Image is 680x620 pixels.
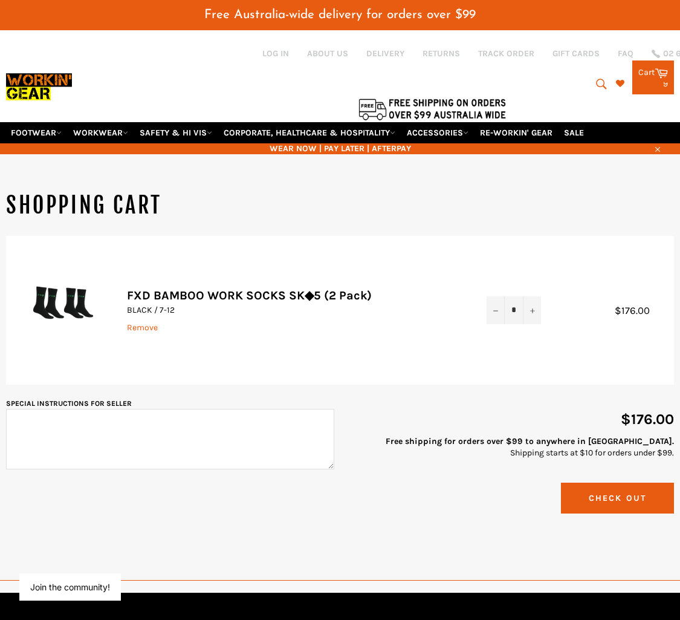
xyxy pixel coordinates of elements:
[487,296,505,324] button: Reduce item quantity by one
[6,399,132,408] label: Special instructions for seller
[478,48,534,59] a: TRACK ORDER
[357,96,508,122] img: Flat $9.95 shipping Australia wide
[30,582,110,592] button: Join the community!
[127,304,462,316] p: BLACK / 7-12
[127,289,372,302] a: FXD BAMBOO WORK SOCKS SK◆5 (2 Pack)
[559,122,589,143] a: SALE
[6,143,674,154] span: WEAR NOW | PAY LATER | AFTERPAY
[204,8,476,21] span: Free Australia-wide delivery for orders over $99
[552,48,600,59] a: GIFT CARDS
[386,436,674,446] strong: Free shipping for orders over $99 to anywhere in [GEOGRAPHIC_DATA].
[219,122,400,143] a: CORPORATE, HEALTHCARE & HOSPITALITY
[68,122,133,143] a: WORKWEAR
[475,122,557,143] a: RE-WORKIN' GEAR
[632,60,674,94] a: Cart 9
[523,296,541,324] button: Increase item quantity by one
[135,122,217,143] a: SAFETY & HI VIS
[6,122,66,143] a: FOOTWEAR
[561,483,674,514] button: Check Out
[615,305,662,316] span: $176.00
[402,122,473,143] a: ACCESSORIES
[24,254,97,363] img: FXD BAMBOO WORK SOCKS SK◆5 (2 Pack)
[307,48,348,59] a: ABOUT US
[127,322,158,333] a: Remove
[663,79,668,89] span: 9
[6,191,674,221] h1: Shopping Cart
[346,410,675,429] p: $176.00
[618,48,633,59] a: FAQ
[346,436,675,459] p: Shipping starts at $10 for orders under $99.
[6,69,72,105] img: Workin Gear leaders in Workwear, Safety Boots, PPE, Uniforms. Australia's No.1 in Workwear
[262,48,289,59] a: Log in
[366,48,404,59] a: DELIVERY
[423,48,460,59] a: RETURNS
